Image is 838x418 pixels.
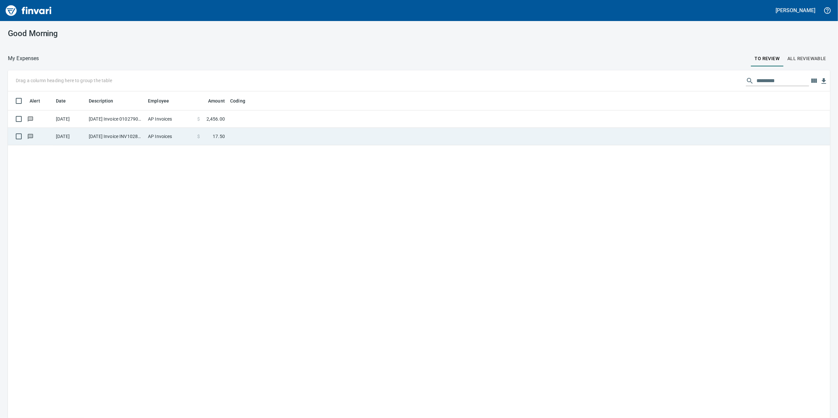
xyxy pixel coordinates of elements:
p: My Expenses [8,55,39,62]
span: Description [89,97,113,105]
h3: Good Morning [8,29,272,38]
span: Employee [148,97,178,105]
span: 17.50 [213,133,225,140]
p: Drag a column heading here to group the table [16,77,112,84]
nav: breadcrumb [8,55,39,62]
span: $ [197,116,200,122]
span: Coding [230,97,254,105]
span: Alert [30,97,49,105]
span: Amount [208,97,225,105]
img: Finvari [4,3,53,18]
span: Has messages [27,134,34,138]
span: 2,456.00 [206,116,225,122]
span: Description [89,97,122,105]
td: [DATE] Invoice INV10289885 from [GEOGRAPHIC_DATA] (1-24796) [86,128,145,145]
td: [DATE] Invoice 010279005 from Oldcastle Precast Inc. (1-11232) [86,110,145,128]
span: Date [56,97,66,105]
h5: [PERSON_NAME] [776,7,815,14]
span: Employee [148,97,169,105]
span: Has messages [27,117,34,121]
span: Amount [200,97,225,105]
span: Coding [230,97,245,105]
td: [DATE] [53,128,86,145]
button: [PERSON_NAME] [774,5,817,15]
button: Choose columns to display [809,76,819,86]
span: $ [197,133,200,140]
td: [DATE] [53,110,86,128]
span: Date [56,97,75,105]
td: AP Invoices [145,110,195,128]
td: AP Invoices [145,128,195,145]
span: All Reviewable [787,55,826,63]
button: Download table [819,76,829,86]
span: Alert [30,97,40,105]
span: To Review [755,55,780,63]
